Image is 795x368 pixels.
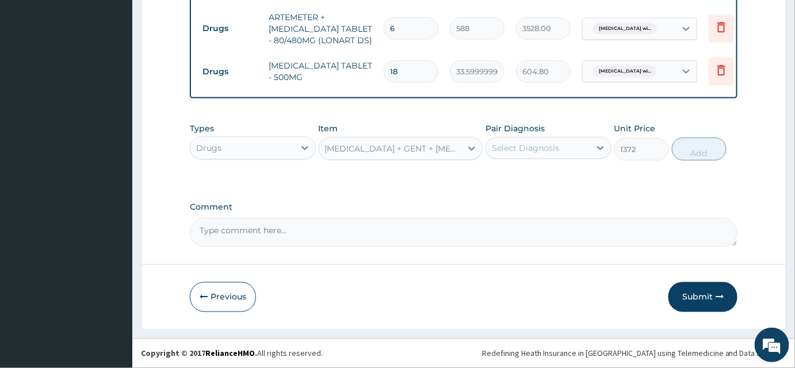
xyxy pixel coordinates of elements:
[67,111,159,227] span: We're online!
[263,6,378,52] td: ARTEMETER + [MEDICAL_DATA] TABLET - 80/480MG (LONART DS)
[190,282,256,312] button: Previous
[492,142,559,154] div: Select Diagnosis
[672,138,727,161] button: Add
[205,348,255,359] a: RelianceHMO
[141,348,257,359] strong: Copyright © 2017 .
[132,339,795,368] footer: All rights reserved.
[197,61,263,82] td: Drugs
[6,245,219,286] textarea: Type your message and hit 'Enter'
[593,66,657,77] span: [MEDICAL_DATA] wi...
[197,18,263,39] td: Drugs
[614,123,656,134] label: Unit Price
[486,123,545,134] label: Pair Diagnosis
[189,6,216,33] div: Minimize live chat window
[190,124,214,134] label: Types
[319,123,338,134] label: Item
[593,23,657,35] span: [MEDICAL_DATA] wi...
[190,202,737,212] label: Comment
[196,142,221,154] div: Drugs
[668,282,737,312] button: Submit
[263,54,378,89] td: [MEDICAL_DATA] TABLET - 500MG
[21,58,47,86] img: d_794563401_company_1708531726252_794563401
[482,348,786,359] div: Redefining Heath Insurance in [GEOGRAPHIC_DATA] using Telemedicine and Data Science!
[60,65,193,79] div: Chat with us now
[325,143,463,154] div: [MEDICAL_DATA] + GENT + [MEDICAL_DATA] CREAM - 20G (VECUTEN)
